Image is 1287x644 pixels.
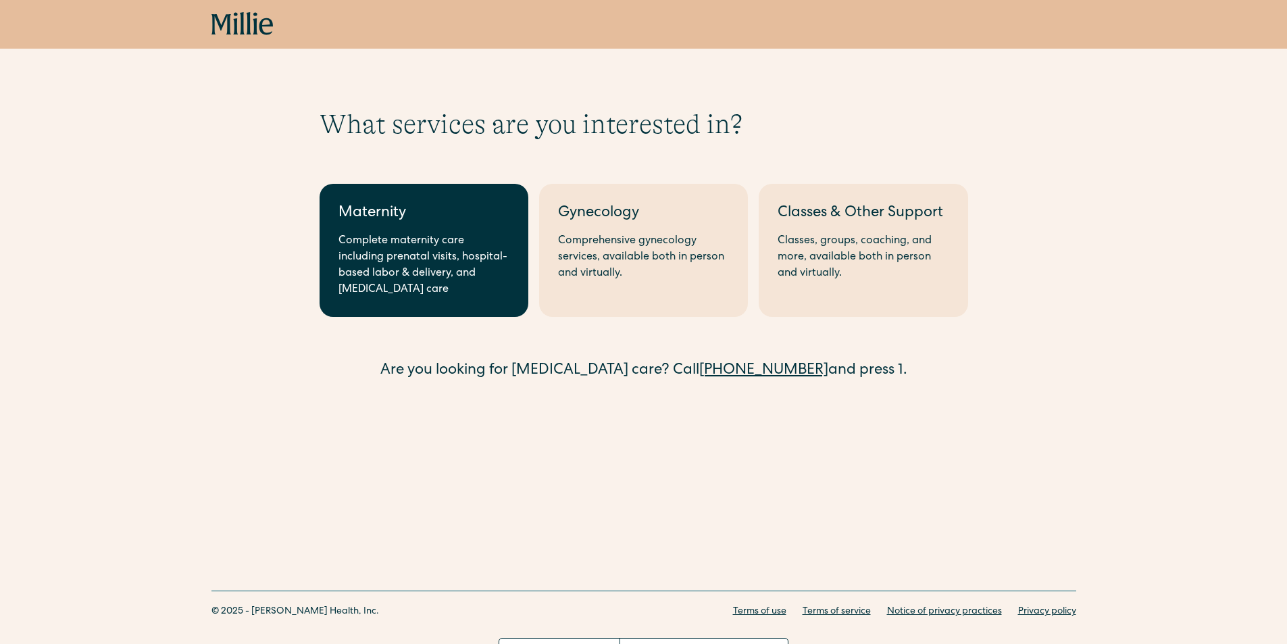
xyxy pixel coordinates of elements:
div: Classes & Other Support [778,203,949,225]
a: Terms of use [733,605,786,619]
a: [PHONE_NUMBER] [699,364,828,378]
a: Terms of service [803,605,871,619]
div: © 2025 - [PERSON_NAME] Health, Inc. [211,605,379,619]
a: Classes & Other SupportClasses, groups, coaching, and more, available both in person and virtually. [759,184,967,317]
a: Notice of privacy practices [887,605,1002,619]
a: Privacy policy [1018,605,1076,619]
div: Comprehensive gynecology services, available both in person and virtually. [558,233,729,282]
div: Complete maternity care including prenatal visits, hospital-based labor & delivery, and [MEDICAL_... [338,233,509,298]
div: Are you looking for [MEDICAL_DATA] care? Call and press 1. [320,360,968,382]
div: Maternity [338,203,509,225]
div: Gynecology [558,203,729,225]
h1: What services are you interested in? [320,108,968,141]
a: GynecologyComprehensive gynecology services, available both in person and virtually. [539,184,748,317]
div: Classes, groups, coaching, and more, available both in person and virtually. [778,233,949,282]
a: MaternityComplete maternity care including prenatal visits, hospital-based labor & delivery, and ... [320,184,528,317]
